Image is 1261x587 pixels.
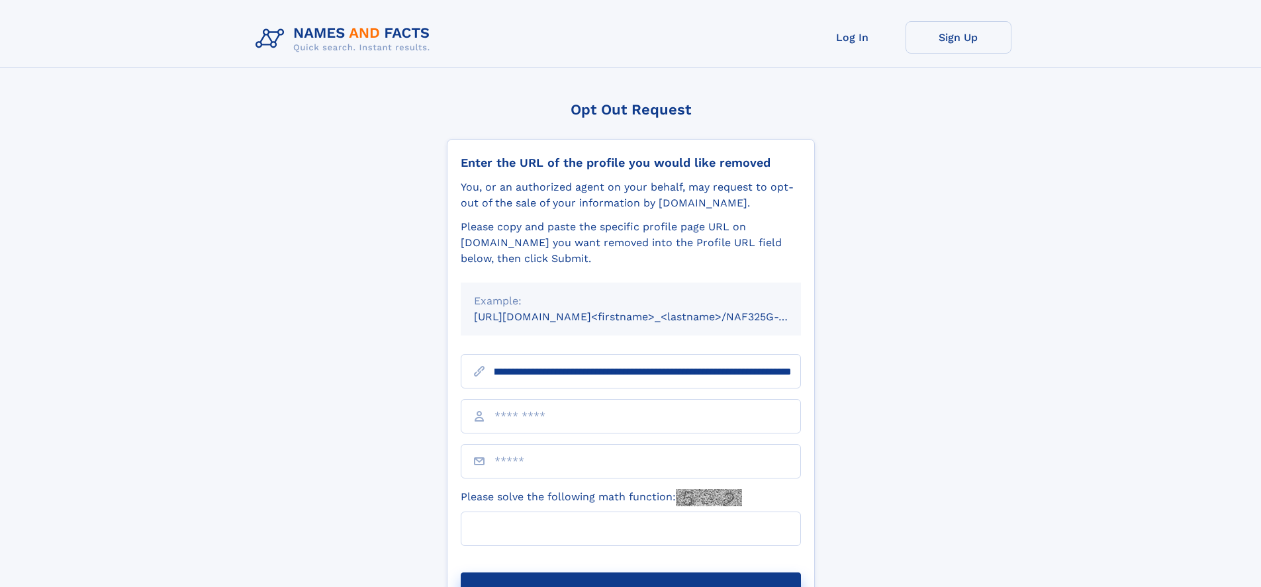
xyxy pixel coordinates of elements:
[474,310,826,323] small: [URL][DOMAIN_NAME]<firstname>_<lastname>/NAF325G-xxxxxxxx
[250,21,441,57] img: Logo Names and Facts
[461,489,742,506] label: Please solve the following math function:
[447,101,815,118] div: Opt Out Request
[800,21,906,54] a: Log In
[906,21,1011,54] a: Sign Up
[461,219,801,267] div: Please copy and paste the specific profile page URL on [DOMAIN_NAME] you want removed into the Pr...
[461,156,801,170] div: Enter the URL of the profile you would like removed
[474,293,788,309] div: Example:
[461,179,801,211] div: You, or an authorized agent on your behalf, may request to opt-out of the sale of your informatio...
